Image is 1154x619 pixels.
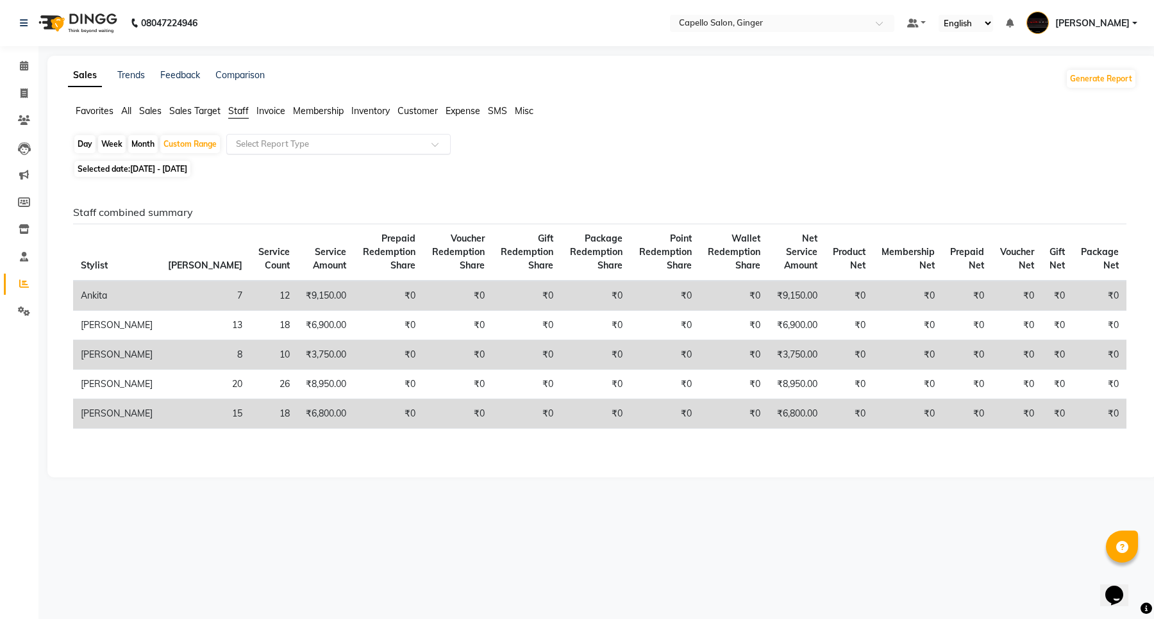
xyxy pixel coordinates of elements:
td: ₹0 [873,340,942,370]
td: ₹0 [1042,340,1073,370]
td: ₹9,150.00 [297,281,354,311]
td: [PERSON_NAME] [73,399,160,429]
span: [PERSON_NAME] [1055,17,1130,30]
span: Gift Redemption Share [501,233,553,271]
td: 20 [160,370,250,399]
td: ₹0 [354,311,423,340]
a: Feedback [160,69,200,81]
td: ₹0 [561,399,630,429]
td: 15 [160,399,250,429]
td: ₹0 [1073,340,1126,370]
td: ₹0 [561,311,630,340]
td: ₹0 [630,340,699,370]
td: ₹0 [699,281,769,311]
td: 8 [160,340,250,370]
td: ₹0 [825,281,874,311]
td: ₹0 [630,281,699,311]
button: Generate Report [1067,70,1135,88]
td: ₹0 [561,370,630,399]
td: ₹0 [630,399,699,429]
span: Prepaid Net [950,246,984,271]
td: ₹8,950.00 [768,370,824,399]
td: ₹0 [873,281,942,311]
div: Week [98,135,126,153]
td: ₹0 [825,399,874,429]
td: ₹0 [873,399,942,429]
img: Capello Ginger [1026,12,1049,34]
td: ₹0 [423,340,492,370]
span: Package Net [1081,246,1119,271]
td: ₹6,800.00 [768,399,824,429]
td: ₹0 [942,311,992,340]
span: Favorites [76,105,113,117]
div: Custom Range [160,135,220,153]
td: 10 [250,340,297,370]
span: [DATE] - [DATE] [130,164,187,174]
span: Service Amount [313,246,346,271]
td: ₹0 [423,281,492,311]
td: ₹0 [825,340,874,370]
span: Invoice [256,105,285,117]
span: Selected date: [74,161,190,177]
td: ₹0 [942,281,992,311]
td: ₹0 [423,311,492,340]
td: ₹0 [492,281,561,311]
td: ₹0 [492,311,561,340]
span: Customer [397,105,438,117]
td: ₹8,950.00 [297,370,354,399]
span: Membership Net [882,246,935,271]
div: Day [74,135,96,153]
span: Gift Net [1049,246,1065,271]
span: Voucher Net [1000,246,1034,271]
td: ₹0 [1042,281,1073,311]
span: Membership [293,105,344,117]
span: All [121,105,131,117]
td: 18 [250,399,297,429]
td: [PERSON_NAME] [73,370,160,399]
td: ₹0 [1073,370,1126,399]
span: Service Count [258,246,290,271]
td: 13 [160,311,250,340]
td: 12 [250,281,297,311]
td: ₹0 [699,370,769,399]
span: Expense [446,105,480,117]
td: ₹0 [423,399,492,429]
td: ₹0 [699,399,769,429]
td: ₹0 [825,370,874,399]
td: ₹0 [561,281,630,311]
td: ₹0 [492,370,561,399]
img: logo [33,5,121,41]
td: ₹0 [492,399,561,429]
span: Staff [228,105,249,117]
td: ₹0 [354,370,423,399]
td: ₹0 [630,370,699,399]
td: ₹0 [354,340,423,370]
td: [PERSON_NAME] [73,311,160,340]
td: ₹6,900.00 [297,311,354,340]
a: Sales [68,64,102,87]
iframe: chat widget [1100,568,1141,606]
td: ₹0 [1042,311,1073,340]
td: ₹0 [354,399,423,429]
td: ₹3,750.00 [768,340,824,370]
td: ₹6,900.00 [768,311,824,340]
td: ₹6,800.00 [297,399,354,429]
h6: Staff combined summary [73,206,1126,219]
td: 7 [160,281,250,311]
td: ₹0 [699,311,769,340]
td: ₹0 [1073,281,1126,311]
td: ₹0 [992,399,1042,429]
td: 18 [250,311,297,340]
span: [PERSON_NAME] [168,260,242,271]
b: 08047224946 [141,5,197,41]
td: ₹3,750.00 [297,340,354,370]
span: SMS [488,105,507,117]
td: ₹0 [942,340,992,370]
span: Inventory [351,105,390,117]
td: ₹0 [942,370,992,399]
td: Ankita [73,281,160,311]
td: ₹0 [992,340,1042,370]
span: Stylist [81,260,108,271]
span: Voucher Redemption Share [432,233,485,271]
a: Comparison [215,69,265,81]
